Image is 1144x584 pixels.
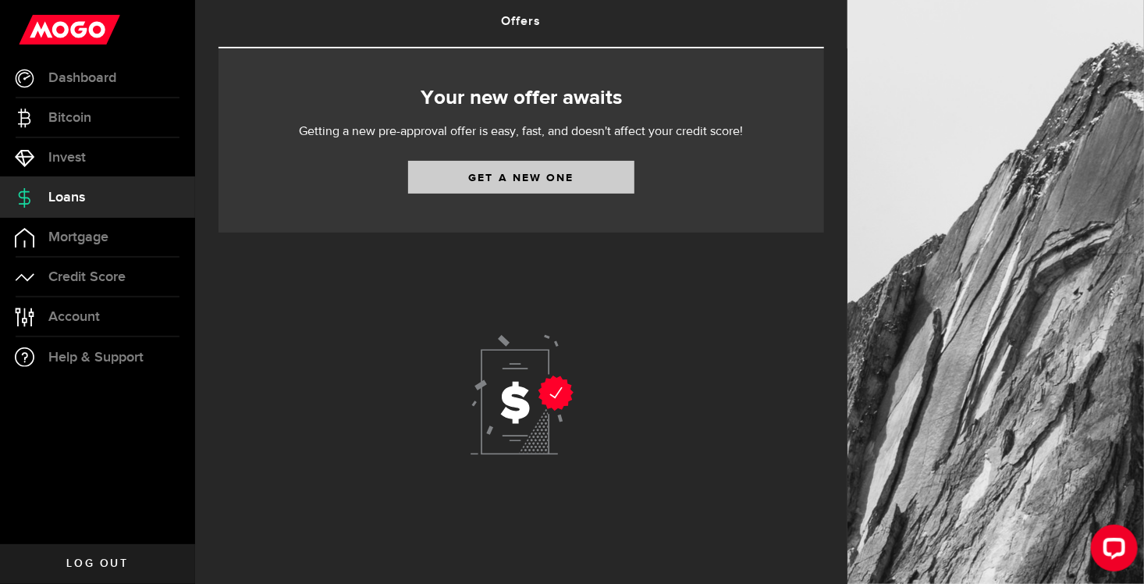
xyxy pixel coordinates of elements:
[242,82,801,115] h2: Your new offer awaits
[66,558,128,569] span: Log out
[48,71,116,85] span: Dashboard
[48,270,126,284] span: Credit Score
[48,151,86,165] span: Invest
[48,230,108,244] span: Mortgage
[48,111,91,125] span: Bitcoin
[408,161,634,194] a: Get a new one
[48,310,100,324] span: Account
[48,191,85,205] span: Loans
[252,123,790,141] p: Getting a new pre-approval offer is easy, fast, and doesn't affect your credit score!
[48,351,144,365] span: Help & Support
[1078,518,1144,584] iframe: LiveChat chat widget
